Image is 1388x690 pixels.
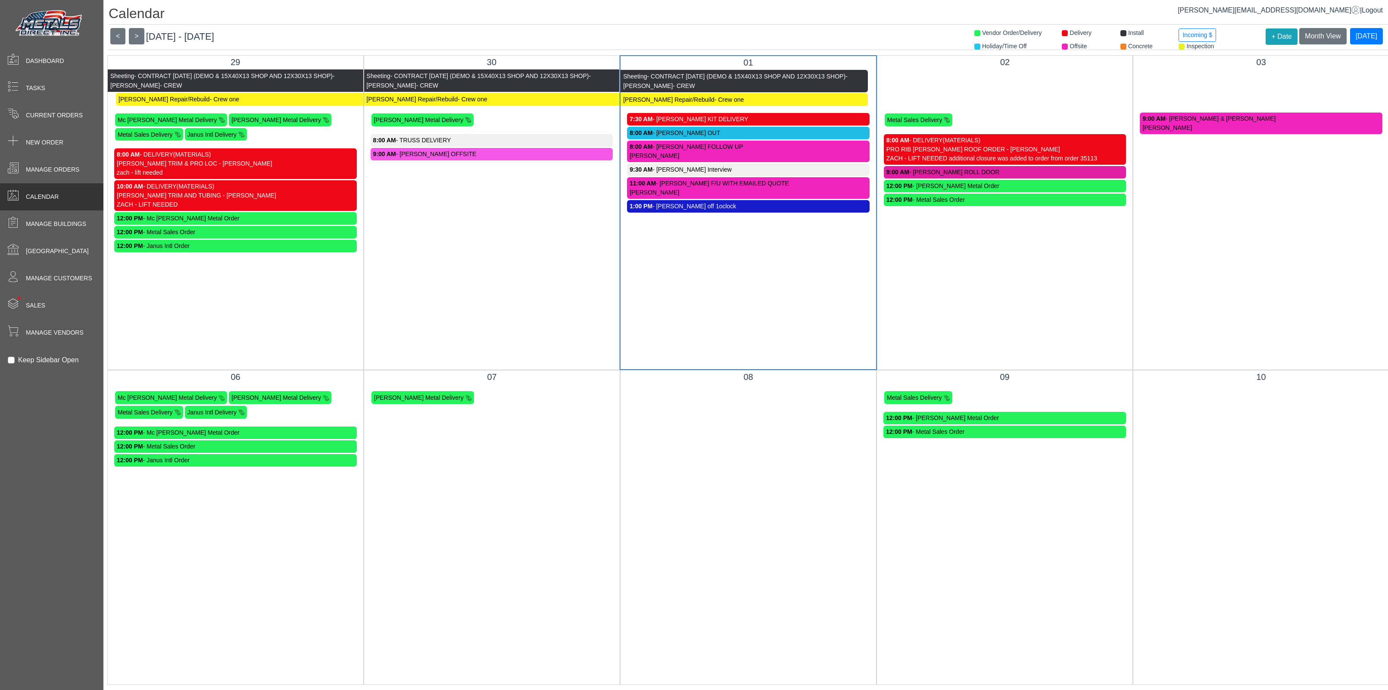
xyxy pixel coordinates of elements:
[231,394,321,401] span: [PERSON_NAME] Metal Delivery
[109,5,1388,25] h1: Calendar
[1070,43,1087,50] span: Offsite
[630,188,867,197] div: [PERSON_NAME]
[1186,43,1214,50] span: Inspection
[886,168,1124,177] div: - [PERSON_NAME] ROLL DOOR
[982,43,1026,50] span: Holiday/Time Off
[623,96,714,103] span: [PERSON_NAME] Repair/Rebuild
[886,414,912,421] strong: 12:00 PM
[117,228,354,237] div: - Metal Sales Order
[1305,32,1341,40] span: Month View
[26,328,84,337] span: Manage Vendors
[1142,123,1380,132] div: [PERSON_NAME]
[367,96,458,103] span: [PERSON_NAME] Repair/Rebuild
[160,82,182,89] span: - CREW
[110,72,134,79] span: Sheeting
[630,203,652,210] strong: 1:00 PM
[373,150,611,159] div: - [PERSON_NAME] OFFSITE
[623,73,848,89] span: - [PERSON_NAME]
[26,220,86,229] span: Manage Buildings
[630,180,656,187] strong: 11:00 AM
[1299,28,1346,44] button: Month View
[374,394,464,401] span: [PERSON_NAME] Metal Delivery
[887,394,942,401] span: Metal Sales Delivery
[943,137,981,144] span: (MATERIALS)
[117,214,354,223] div: - Mc [PERSON_NAME] Metal Order
[630,129,652,136] strong: 8:00 AM
[117,442,354,451] div: - Metal Sales Order
[118,394,217,401] span: Mc [PERSON_NAME] Metal Delivery
[886,182,1124,191] div: - [PERSON_NAME] Metal Order
[371,56,613,69] div: 30
[117,159,354,168] div: [PERSON_NAME] TRIM & PRO LOC - [PERSON_NAME]
[1142,114,1380,123] div: - [PERSON_NAME] & [PERSON_NAME]
[114,56,357,69] div: 29
[26,165,79,174] span: Manage Orders
[630,179,867,188] div: - [PERSON_NAME] F/U WITH EMAILED QUOTE
[627,370,870,383] div: 08
[26,274,92,283] span: Manage Customers
[630,129,867,138] div: - [PERSON_NAME] OUT
[118,131,173,138] span: Metal Sales Delivery
[886,414,1123,423] div: - [PERSON_NAME] Metal Order
[886,154,1124,163] div: ZACH - LIFT NEEDED additional closure was added to order from order 35113
[177,183,215,190] span: (MATERIALS)
[117,191,354,200] div: [PERSON_NAME] TRIM AND TUBING - [PERSON_NAME]
[1178,6,1360,14] a: [PERSON_NAME][EMAIL_ADDRESS][DOMAIN_NAME]
[117,168,354,177] div: zach - lift needed
[630,143,652,150] strong: 8:00 AM
[1350,28,1383,44] button: [DATE]
[1140,56,1382,69] div: 03
[630,116,652,122] strong: 7:30 AM
[982,29,1042,36] span: Vendor Order/Delivery
[187,131,237,138] span: Janus Intl Delivery
[373,151,396,157] strong: 9:00 AM
[886,195,1124,204] div: - Metal Sales Order
[883,370,1126,383] div: 09
[118,116,217,123] span: Mc [PERSON_NAME] Metal Delivery
[187,409,237,416] span: Janus Intl Delivery
[630,151,867,160] div: [PERSON_NAME]
[117,457,143,464] strong: 12:00 PM
[117,241,354,251] div: - Janus Intl Order
[117,443,143,450] strong: 12:00 PM
[117,428,354,437] div: - Mc [PERSON_NAME] Metal Order
[886,145,1124,154] div: PRO RIB [PERSON_NAME] ROOF ORDER - [PERSON_NAME]
[374,116,464,123] span: [PERSON_NAME] Metal Delivery
[416,82,438,89] span: - CREW
[117,229,143,235] strong: 12:00 PM
[886,428,912,435] strong: 12:00 PM
[886,137,909,144] strong: 8:00 AM
[26,138,63,147] span: New Order
[1179,28,1216,42] button: Incoming $
[117,242,143,249] strong: 12:00 PM
[1128,43,1153,50] span: Concrete
[173,151,211,158] span: (MATERIALS)
[884,56,1126,69] div: 02
[110,28,125,44] button: <
[714,96,744,103] span: - Crew one
[1142,115,1165,122] strong: 9:00 AM
[1140,370,1382,383] div: 10
[630,115,867,124] div: - [PERSON_NAME] KIT DELIVERY
[630,142,867,151] div: - [PERSON_NAME] FOLLOW UP
[886,169,909,176] strong: 9:00 AM
[129,28,144,44] button: >
[26,247,89,256] span: [GEOGRAPHIC_DATA]
[118,409,173,416] span: Metal Sales Delivery
[367,72,591,89] span: - [PERSON_NAME]
[114,370,357,383] div: 06
[886,182,913,189] strong: 12:00 PM
[367,72,390,79] span: Sheeting
[146,31,214,42] span: [DATE] - [DATE]
[110,72,335,89] span: - [PERSON_NAME]
[26,192,59,201] span: Calendar
[390,72,589,79] span: - CONTRACT [DATE] (DEMO & 15X40X13 SHOP AND 12X30X13 SHOP)
[117,215,143,222] strong: 12:00 PM
[1362,6,1383,14] span: Logout
[627,56,870,69] div: 01
[119,96,210,103] span: [PERSON_NAME] Repair/Rebuild
[18,355,79,365] label: Keep Sidebar Open
[231,116,321,123] span: [PERSON_NAME] Metal Delivery
[8,284,30,312] span: •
